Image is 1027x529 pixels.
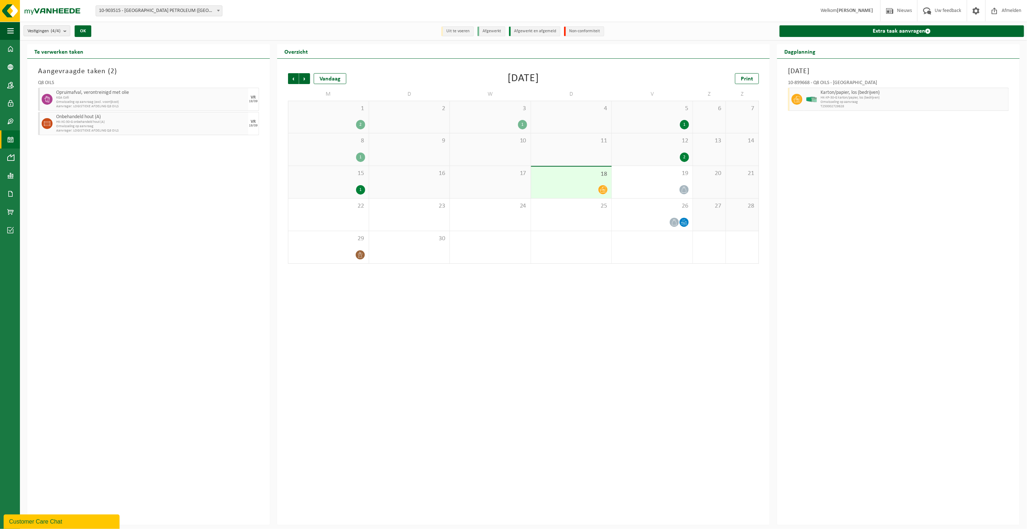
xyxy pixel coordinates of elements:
span: HK-XP-30-G karton/papier, los (bedrijven) [821,96,1007,100]
div: 1 [518,120,527,129]
div: 1 [356,185,365,195]
td: Z [726,88,759,101]
span: 4 [535,105,608,113]
span: T250002729828 [821,104,1007,109]
li: Afgewerkt en afgemeld [509,26,560,36]
div: Vandaag [314,73,346,84]
span: 11 [535,137,608,145]
span: 19 [615,170,689,178]
span: 16 [373,170,446,178]
span: 23 [373,202,446,210]
div: 2 [680,153,689,162]
h3: [DATE] [788,66,1009,77]
td: W [450,88,531,101]
td: D [369,88,450,101]
span: 25 [535,202,608,210]
span: Onbehandeld hout (A) [56,114,246,120]
div: VR [251,95,256,100]
span: HK-XC-30-G onbehandeld hout (A) [56,120,246,124]
li: Afgewerkt [477,26,505,36]
div: VR [251,120,256,124]
div: 19/09 [249,100,258,103]
span: Omwisseling op aanvraag [821,100,1007,104]
span: 12 [615,137,689,145]
span: 24 [454,202,527,210]
span: 15 [292,170,365,178]
h2: Te verwerken taken [27,44,91,58]
span: 2 [373,105,446,113]
a: Print [735,73,759,84]
span: 21 [730,170,755,178]
span: Karton/papier, los (bedrijven) [821,90,1007,96]
button: OK [75,25,91,37]
li: Non-conformiteit [564,26,604,36]
span: Omwisseling op aanvraag [56,124,246,129]
span: 17 [454,170,527,178]
span: KGA Colli [56,96,246,100]
count: (4/4) [51,29,60,33]
td: D [531,88,612,101]
li: Uit te voeren [441,26,474,36]
div: 10-899668 - Q8 OILS - [GEOGRAPHIC_DATA] [788,80,1009,88]
span: 27 [697,202,722,210]
span: 1 [292,105,365,113]
div: 2 [356,120,365,129]
span: 9 [373,137,446,145]
span: Print [741,76,753,82]
div: 1 [680,120,689,129]
h3: Aangevraagde taken ( ) [38,66,259,77]
span: Aanvrager: LOGISTIEKE AFDELING Q8 OILS [56,104,246,109]
div: [DATE] [508,73,539,84]
span: 30 [373,235,446,243]
div: 1 [356,153,365,162]
td: Z [693,88,726,101]
h2: Overzicht [277,44,315,58]
button: Vestigingen(4/4) [24,25,70,36]
span: 18 [535,170,608,178]
span: 5 [615,105,689,113]
span: 29 [292,235,365,243]
span: 6 [697,105,722,113]
span: Aanvrager: LOGISTIEKE AFDELING Q8 OILS [56,129,246,133]
span: 3 [454,105,527,113]
span: Vorige [288,73,299,84]
span: 22 [292,202,365,210]
iframe: chat widget [4,513,121,529]
span: Omwisseling op aanvraag (excl. voorrijkost) [56,100,246,104]
a: Extra taak aanvragen [780,25,1024,37]
strong: [PERSON_NAME] [837,8,873,13]
td: M [288,88,369,101]
td: V [612,88,693,101]
span: 10-903515 - KUWAIT PETROLEUM (BELGIUM) NV - ANTWERPEN [96,6,222,16]
span: 10-903515 - KUWAIT PETROLEUM (BELGIUM) NV - ANTWERPEN [96,5,222,16]
span: Vestigingen [28,26,60,37]
h2: Dagplanning [777,44,823,58]
img: HK-XP-30-GN-00 [806,97,817,102]
span: 26 [615,202,689,210]
span: 20 [697,170,722,178]
span: 7 [730,105,755,113]
span: 14 [730,137,755,145]
div: Q8 OILS [38,80,259,88]
span: 10 [454,137,527,145]
div: 19/09 [249,124,258,128]
span: 28 [730,202,755,210]
span: Volgende [299,73,310,84]
span: 13 [697,137,722,145]
span: 8 [292,137,365,145]
span: 2 [110,68,114,75]
span: Opruimafval, verontreinigd met olie [56,90,246,96]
